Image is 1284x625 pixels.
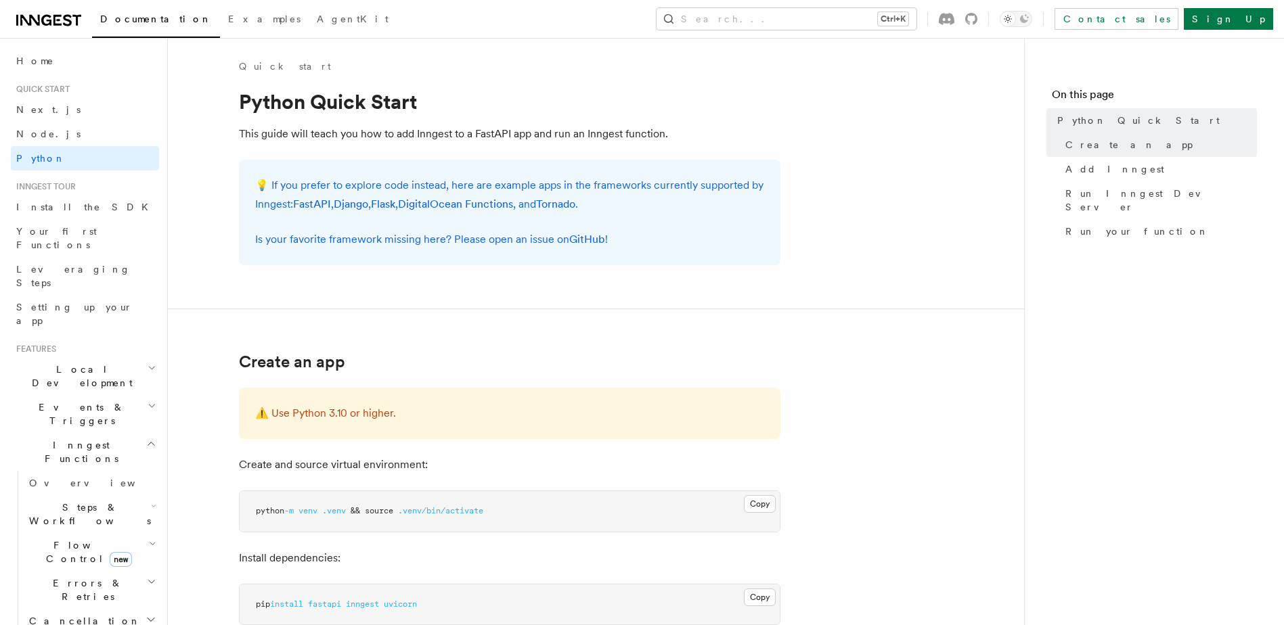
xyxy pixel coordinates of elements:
[1065,225,1209,238] span: Run your function
[16,226,97,250] span: Your first Functions
[255,404,764,423] p: ⚠️ Use Python 3.10 or higher.
[29,478,169,488] span: Overview
[16,104,81,115] span: Next.js
[11,181,76,192] span: Inngest tour
[16,202,156,212] span: Install the SDK
[256,506,284,515] span: python
[16,153,66,164] span: Python
[1060,157,1257,181] a: Add Inngest
[11,357,159,395] button: Local Development
[298,506,317,515] span: venv
[24,571,159,609] button: Errors & Retries
[11,433,159,471] button: Inngest Functions
[11,363,148,390] span: Local Development
[24,495,159,533] button: Steps & Workflows
[11,395,159,433] button: Events & Triggers
[309,4,397,37] a: AgentKit
[220,4,309,37] a: Examples
[256,599,270,609] span: pip
[744,588,776,606] button: Copy
[317,14,389,24] span: AgentKit
[16,54,54,68] span: Home
[11,49,159,73] a: Home
[255,176,764,214] p: 💡 If you prefer to explore code instead, here are example apps in the frameworks currently suppor...
[398,198,513,210] a: DigitalOcean Functions
[11,219,159,257] a: Your first Functions
[1065,138,1193,152] span: Create an app
[11,97,159,122] a: Next.js
[371,198,395,210] a: Flask
[239,549,780,568] p: Install dependencies:
[11,84,70,95] span: Quick start
[334,198,368,210] a: Django
[1052,87,1257,108] h4: On this page
[1057,114,1220,127] span: Python Quick Start
[11,344,56,354] span: Features
[239,60,331,73] a: Quick start
[1065,187,1257,214] span: Run Inngest Dev Server
[255,230,764,249] p: Is your favorite framework missing here? Please open an issue on !
[24,501,151,528] span: Steps & Workflows
[365,506,393,515] span: source
[100,14,212,24] span: Documentation
[308,599,341,609] span: fastapi
[239,455,780,474] p: Create and source virtual environment:
[92,4,220,38] a: Documentation
[24,538,149,565] span: Flow Control
[569,233,605,246] a: GitHub
[1052,108,1257,133] a: Python Quick Start
[1000,11,1032,27] button: Toggle dark mode
[16,302,133,326] span: Setting up your app
[346,599,379,609] span: inngest
[1065,162,1164,176] span: Add Inngest
[536,198,575,210] a: Tornado
[239,89,780,114] h1: Python Quick Start
[878,12,908,26] kbd: Ctrl+K
[24,533,159,571] button: Flow Controlnew
[293,198,331,210] a: FastAPI
[228,14,301,24] span: Examples
[239,352,345,371] a: Create an app
[744,495,776,513] button: Copy
[384,599,417,609] span: uvicorn
[110,552,132,567] span: new
[1060,181,1257,219] a: Run Inngest Dev Server
[239,124,780,143] p: This guide will teach you how to add Inngest to a FastAPI app and run an Inngest function.
[270,599,303,609] span: install
[11,122,159,146] a: Node.js
[11,438,146,465] span: Inngest Functions
[16,129,81,139] span: Node.js
[1184,8,1273,30] a: Sign Up
[351,506,360,515] span: &&
[16,264,131,288] span: Leveraging Steps
[11,295,159,333] a: Setting up your app
[657,8,916,30] button: Search...Ctrl+K
[322,506,346,515] span: .venv
[284,506,294,515] span: -m
[1055,8,1178,30] a: Contact sales
[398,506,483,515] span: .venv/bin/activate
[1060,219,1257,244] a: Run your function
[11,257,159,295] a: Leveraging Steps
[24,471,159,495] a: Overview
[1060,133,1257,157] a: Create an app
[11,146,159,170] a: Python
[24,576,147,603] span: Errors & Retries
[11,400,148,427] span: Events & Triggers
[11,195,159,219] a: Install the SDK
